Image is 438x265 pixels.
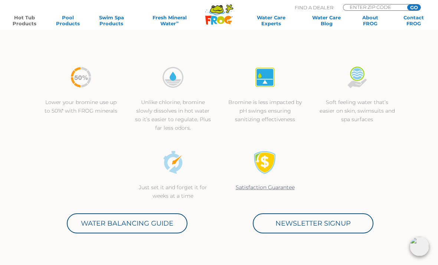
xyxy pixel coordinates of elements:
a: Swim SpaProducts [95,14,128,26]
input: Zip Code Form [349,4,399,10]
p: Bromine is less impacted by pH swings ensuring sanitizing effectiveness [226,98,304,124]
img: icon-50percent-less [69,66,92,89]
a: Water Balancing Guide [67,213,187,233]
img: openIcon [410,237,429,256]
p: Lower your bromine use up to 50%* with FROG minerals [42,98,120,115]
p: Soft feeling water that’s easier on skin, swimsuits and spa surfaces [318,98,396,124]
p: Unlike chlorine, bromine slowly dissolves in hot water so it’s easier to regulate. Plus far less ... [134,98,212,132]
img: icon-soft-feeling [346,66,369,89]
a: ContactFROG [397,14,431,26]
a: Water CareExperts [242,14,300,26]
sup: ∞ [176,20,179,24]
img: Satisfaction Guarantee Icon [254,151,277,174]
a: Water CareBlog [310,14,343,26]
img: icon-set-and-forget [161,151,184,174]
p: Find A Dealer [295,4,333,11]
a: AboutFROG [353,14,387,26]
a: Newsletter Signup [253,213,373,233]
a: Satisfaction Guarantee [236,184,295,191]
a: Hot TubProducts [7,14,41,26]
input: GO [407,4,421,10]
img: icon-atease-self-regulates [254,66,277,89]
a: Fresh MineralWater∞ [138,14,201,26]
a: PoolProducts [51,14,85,26]
p: Just set it and forget it for weeks at a time [134,183,212,200]
img: icon-bromine-disolves [161,66,184,89]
